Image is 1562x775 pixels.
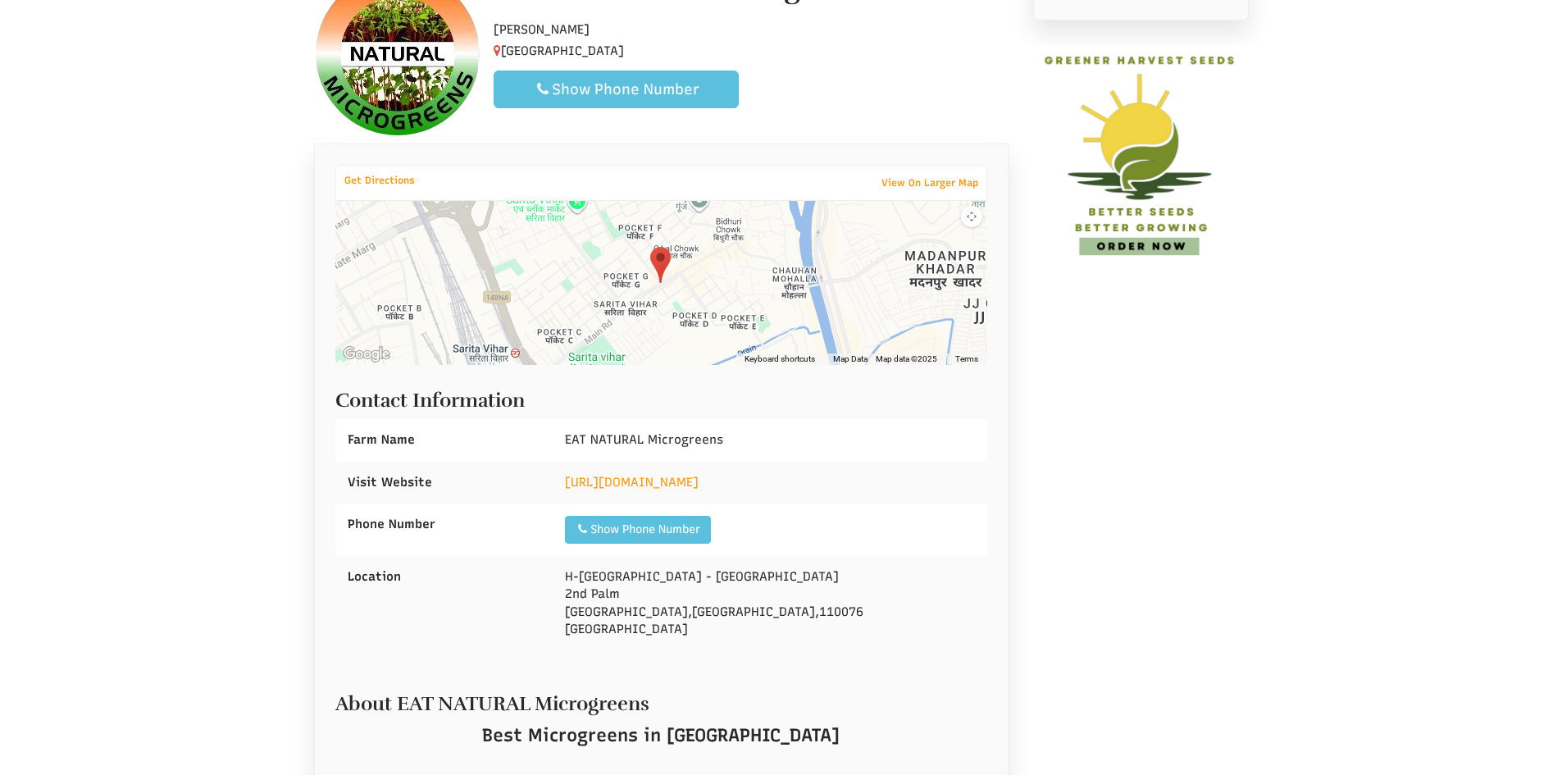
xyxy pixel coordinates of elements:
span: H-[GEOGRAPHIC_DATA] - [GEOGRAPHIC_DATA] [565,569,839,584]
span: [GEOGRAPHIC_DATA] [692,604,815,619]
img: Google [339,344,394,365]
span: Map data ©2025 [876,353,937,365]
div: Show Phone Number [576,522,700,538]
span: EAT NATURAL Microgreens [565,432,723,447]
button: Map camera controls [961,206,982,227]
a: Get Directions [336,171,423,190]
h2: About EAT NATURAL Microgreens [335,685,988,714]
span: [GEOGRAPHIC_DATA] [565,604,688,619]
span: 110076 [819,604,863,619]
div: Farm Name [335,419,553,461]
div: Visit Website [335,462,553,504]
img: GREENER HARVEST SEEDS [1033,45,1249,261]
h2: Contact Information [335,381,988,411]
a: View On Larger Map [873,171,986,194]
button: Map Data [833,353,868,365]
a: Open this area in Google Maps (opens a new window) [339,344,394,365]
span: [GEOGRAPHIC_DATA] [494,43,624,58]
span: Best Microgreens in [GEOGRAPHIC_DATA] [482,724,840,746]
div: Phone Number [335,504,553,545]
div: 2nd Palm , , [GEOGRAPHIC_DATA] [553,556,987,651]
div: Show Phone Number [508,80,725,99]
a: Terms (opens in new tab) [955,353,978,365]
button: Keyboard shortcuts [745,353,815,365]
div: Location [335,556,553,598]
span: [PERSON_NAME] [494,22,590,37]
a: [URL][DOMAIN_NAME] [565,475,699,490]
